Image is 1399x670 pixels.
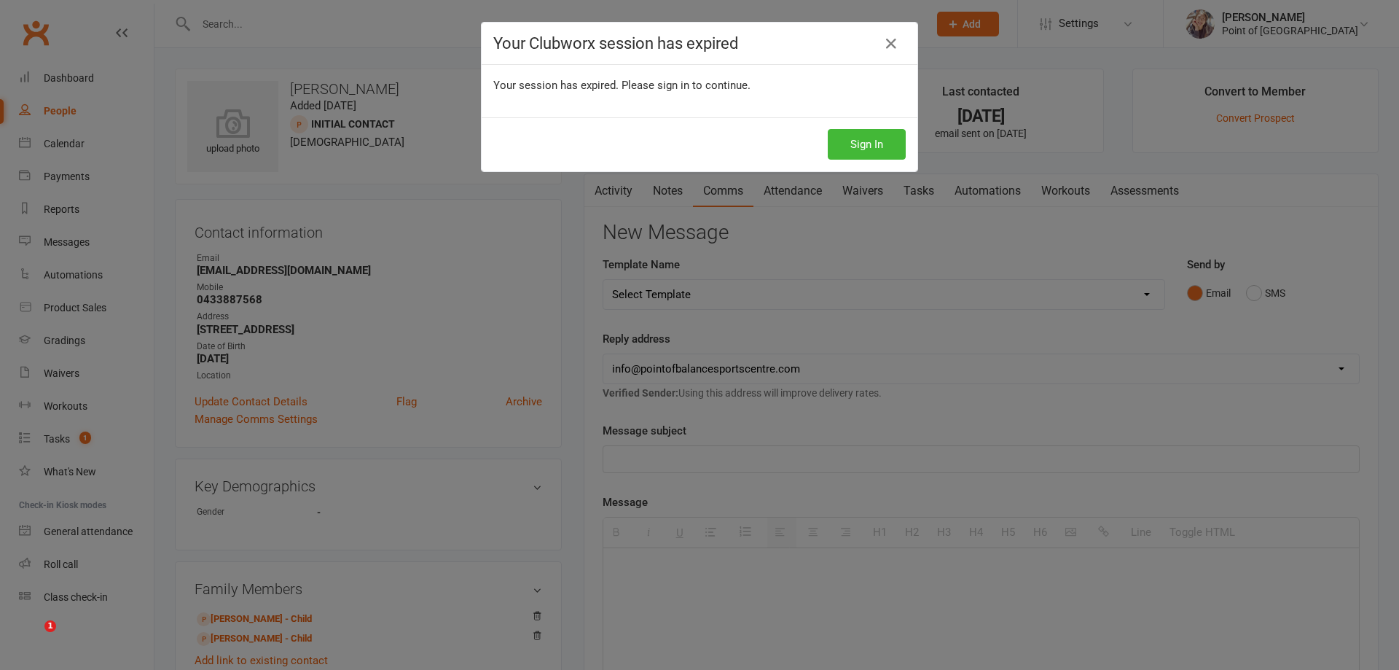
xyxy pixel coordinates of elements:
h4: Your Clubworx session has expired [493,34,906,52]
a: Close [879,32,903,55]
button: Sign In [828,129,906,160]
iframe: Intercom live chat [15,620,50,655]
span: 1 [44,620,56,632]
span: Your session has expired. Please sign in to continue. [493,79,751,92]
